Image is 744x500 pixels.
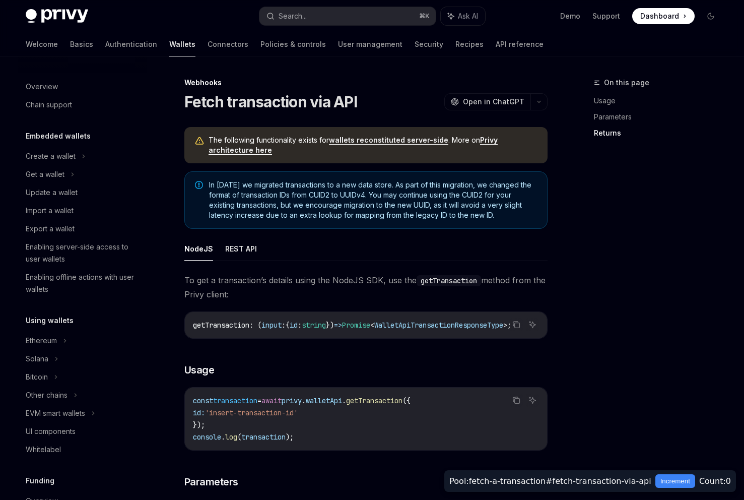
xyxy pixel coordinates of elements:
div: Export a wallet [26,223,75,235]
div: Get a wallet [26,168,64,180]
span: id: [193,408,205,417]
a: Connectors [208,32,248,56]
span: await [261,396,282,405]
img: dark logo [26,9,88,23]
span: . [302,396,306,405]
a: Recipes [455,32,484,56]
div: Enabling offline actions with user wallets [26,271,141,295]
div: Overview [26,81,58,93]
span: > [503,321,507,330]
a: API reference [496,32,544,56]
a: Authentication [105,32,157,56]
div: Update a wallet [26,186,78,199]
a: Enabling offline actions with user wallets [18,268,147,298]
span: On this page [604,77,649,89]
div: Import a wallet [26,205,74,217]
span: : [298,321,302,330]
a: wallets reconstituted server-side [329,136,448,145]
span: }) [326,321,334,330]
a: Chain support [18,96,147,114]
span: ; [507,321,511,330]
div: Enabling server-side access to user wallets [26,241,141,265]
span: getTransaction [346,396,402,405]
a: Basics [70,32,93,56]
span: Dashboard [640,11,679,21]
h1: Fetch transaction via API [184,93,357,111]
button: Toggle dark mode [703,8,719,24]
span: Parameters [184,475,238,489]
span: : ( [249,321,261,330]
a: Export a wallet [18,220,147,238]
a: UI components [18,422,147,441]
div: Search... [279,10,307,22]
div: Other chains [26,389,67,401]
span: input [261,321,282,330]
h5: Embedded wallets [26,130,91,142]
span: WalletApiTransactionResponseType [374,321,503,330]
button: Ask AI [526,318,539,331]
a: Security [415,32,443,56]
span: const [193,396,213,405]
button: Copy the contents from the code block [510,394,523,407]
button: Search...⌘K [259,7,436,25]
button: Copy the contents from the code block [510,318,523,331]
div: Ethereum [26,335,57,347]
a: Parameters [594,109,727,125]
span: transaction [213,396,257,405]
span: privy [282,396,302,405]
span: transaction [241,432,286,442]
span: string [302,321,326,330]
a: Overview [18,78,147,96]
h5: Using wallets [26,315,74,327]
span: In [DATE] we migrated transactions to a new data store. As part of this migration, we changed the... [209,180,537,220]
span: ({ [402,396,411,405]
span: = [257,396,261,405]
span: walletApi [306,396,342,405]
a: Enabling server-side access to user wallets [18,238,147,268]
code: getTransaction [417,275,481,286]
span: console [193,432,221,442]
a: Usage [594,93,727,109]
span: 'insert-transaction-id' [205,408,298,417]
span: . [221,432,225,442]
h5: Funding [26,475,54,487]
button: Ask AI [526,394,539,407]
div: Whitelabel [26,444,61,456]
span: Usage [184,363,215,377]
span: getTransaction [193,321,249,330]
span: : [282,321,286,330]
span: ⌘ K [419,12,430,20]
span: => [334,321,342,330]
a: User management [338,32,402,56]
a: Update a wallet [18,183,147,202]
span: }); [193,420,205,429]
span: ( [237,432,241,442]
a: Import a wallet [18,202,147,220]
div: Chain support [26,99,72,111]
a: Welcome [26,32,58,56]
span: log [225,432,237,442]
a: Wallets [169,32,195,56]
span: { [286,321,290,330]
span: Open in ChatGPT [463,97,524,107]
button: REST API [225,237,257,261]
a: Demo [560,11,580,21]
div: UI components [26,425,76,437]
div: Bitcoin [26,371,48,383]
span: . [342,396,346,405]
button: NodeJS [184,237,213,261]
a: Whitelabel [18,441,147,459]
span: ); [286,432,294,442]
div: Create a wallet [26,150,76,162]
a: Returns [594,125,727,141]
a: Policies & controls [260,32,326,56]
span: id [290,321,298,330]
span: Ask AI [458,11,478,21]
button: Open in ChatGPT [444,93,530,110]
span: The following functionality exists for . More on [209,135,537,155]
span: Promise [342,321,370,330]
a: Dashboard [632,8,695,24]
div: Solana [26,353,48,365]
div: Webhooks [184,78,548,88]
span: To get a transaction’s details using the NodeJS SDK, use the method from the Privy client: [184,273,548,301]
